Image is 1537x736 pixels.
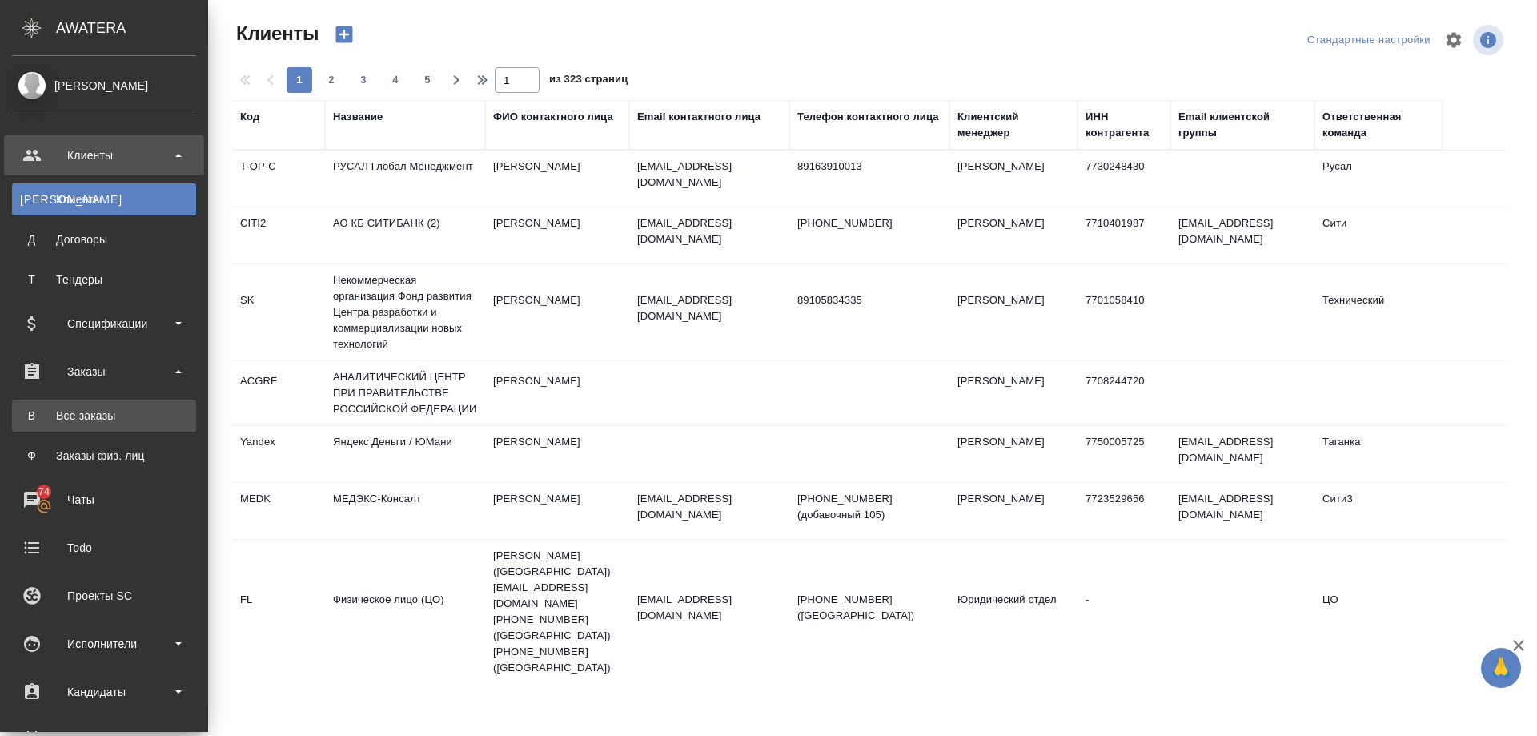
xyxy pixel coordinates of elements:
[1303,28,1435,53] div: split button
[1473,25,1507,55] span: Посмотреть информацию
[12,584,196,608] div: Проекты SC
[56,12,208,44] div: AWATERA
[1078,426,1170,482] td: 7750005725
[12,263,196,296] a: ТТендеры
[232,151,325,207] td: T-OP-C
[549,70,628,93] span: из 323 страниц
[325,151,485,207] td: РУСАЛ Глобал Менеджмент
[949,584,1078,640] td: Юридический отдел
[232,584,325,640] td: FL
[1314,426,1443,482] td: Таганка
[1435,21,1473,59] span: Настроить таблицу
[232,284,325,340] td: SK
[325,426,485,482] td: Яндекс Деньги / ЮМани
[1481,648,1521,688] button: 🙏
[232,483,325,539] td: MEDK
[493,109,613,125] div: ФИО контактного лица
[351,67,376,93] button: 3
[949,483,1078,539] td: [PERSON_NAME]
[1078,365,1170,421] td: 7708244720
[949,151,1078,207] td: [PERSON_NAME]
[797,292,941,308] p: 89105834335
[1314,284,1443,340] td: Технический
[637,491,781,523] p: [EMAIL_ADDRESS][DOMAIN_NAME]
[20,448,188,464] div: Заказы физ. лиц
[232,21,319,46] span: Клиенты
[1314,584,1443,640] td: ЦО
[383,72,408,88] span: 4
[319,72,344,88] span: 2
[4,576,204,616] a: Проекты SC
[415,67,440,93] button: 5
[1314,207,1443,263] td: Сити
[12,143,196,167] div: Клиенты
[485,426,629,482] td: [PERSON_NAME]
[12,400,196,432] a: ВВсе заказы
[20,408,188,424] div: Все заказы
[485,540,629,684] td: [PERSON_NAME] ([GEOGRAPHIC_DATA]) [EMAIL_ADDRESS][DOMAIN_NAME] [PHONE_NUMBER] ([GEOGRAPHIC_DATA])...
[797,592,941,624] p: [PHONE_NUMBER] ([GEOGRAPHIC_DATA])
[333,109,383,125] div: Название
[637,592,781,624] p: [EMAIL_ADDRESS][DOMAIN_NAME]
[319,67,344,93] button: 2
[1086,109,1162,141] div: ИНН контрагента
[949,365,1078,421] td: [PERSON_NAME]
[1178,109,1306,141] div: Email клиентской группы
[325,207,485,263] td: АО КБ СИТИБАНК (2)
[325,483,485,539] td: МЕДЭКС-Консалт
[12,488,196,512] div: Чаты
[797,109,939,125] div: Телефон контактного лица
[12,680,196,704] div: Кандидаты
[12,440,196,472] a: ФЗаказы физ. лиц
[797,215,941,231] p: [PHONE_NUMBER]
[20,231,188,247] div: Договоры
[1487,651,1515,685] span: 🙏
[1170,483,1314,539] td: [EMAIL_ADDRESS][DOMAIN_NAME]
[20,191,188,207] div: Клиенты
[12,223,196,255] a: ДДоговоры
[325,361,485,425] td: АНАЛИТИЧЕСКИЙ ЦЕНТР ПРИ ПРАВИТЕЛЬСТВЕ РОССИЙСКОЙ ФЕДЕРАЦИИ
[12,360,196,384] div: Заказы
[797,159,941,175] p: 89163910013
[1078,151,1170,207] td: 7730248430
[637,109,760,125] div: Email контактного лица
[383,67,408,93] button: 4
[485,365,629,421] td: [PERSON_NAME]
[1078,584,1170,640] td: -
[1078,207,1170,263] td: 7710401987
[485,483,629,539] td: [PERSON_NAME]
[1314,151,1443,207] td: Русал
[485,284,629,340] td: [PERSON_NAME]
[325,21,363,48] button: Создать
[20,271,188,288] div: Тендеры
[485,207,629,263] td: [PERSON_NAME]
[1170,207,1314,263] td: [EMAIL_ADDRESS][DOMAIN_NAME]
[949,426,1078,482] td: [PERSON_NAME]
[351,72,376,88] span: 3
[12,183,196,215] a: [PERSON_NAME]Клиенты
[957,109,1069,141] div: Клиентский менеджер
[1078,284,1170,340] td: 7701058410
[12,632,196,656] div: Исполнители
[1170,426,1314,482] td: [EMAIL_ADDRESS][DOMAIN_NAME]
[637,159,781,191] p: [EMAIL_ADDRESS][DOMAIN_NAME]
[4,480,204,520] a: 74Чаты
[29,484,59,500] span: 74
[949,207,1078,263] td: [PERSON_NAME]
[232,426,325,482] td: Yandex
[240,109,259,125] div: Код
[12,77,196,95] div: [PERSON_NAME]
[797,491,941,523] p: [PHONE_NUMBER] (добавочный 105)
[325,264,485,360] td: Некоммерческая организация Фонд развития Центра разработки и коммерциализации новых технологий
[325,584,485,640] td: Физическое лицо (ЦО)
[12,312,196,336] div: Спецификации
[1078,483,1170,539] td: 7723529656
[232,207,325,263] td: CITI2
[949,284,1078,340] td: [PERSON_NAME]
[637,215,781,247] p: [EMAIL_ADDRESS][DOMAIN_NAME]
[637,292,781,324] p: [EMAIL_ADDRESS][DOMAIN_NAME]
[415,72,440,88] span: 5
[485,151,629,207] td: [PERSON_NAME]
[4,528,204,568] a: Todo
[12,536,196,560] div: Todo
